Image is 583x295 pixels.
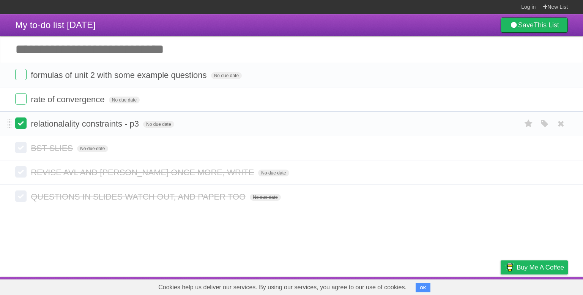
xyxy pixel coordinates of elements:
[491,279,511,293] a: Privacy
[520,279,568,293] a: Suggest a feature
[109,97,140,103] span: No due date
[31,70,208,80] span: formulas of unit 2 with some example questions
[416,283,430,292] button: OK
[31,143,75,153] span: BST SLIES
[534,21,559,29] b: This List
[15,20,96,30] span: My to-do list [DATE]
[31,192,247,201] span: QUESTIONS IN SLIDES WATCH OUT, AND PAPER TOO
[504,261,515,274] img: Buy me a coffee
[151,280,414,295] span: Cookies help us deliver our services. By using our services, you agree to our use of cookies.
[400,279,416,293] a: About
[501,260,568,274] a: Buy me a coffee
[31,95,106,104] span: rate of convergence
[522,117,536,130] label: Star task
[31,119,141,128] span: relationalality constraints - p3
[15,69,27,80] label: Done
[517,261,564,274] span: Buy me a coffee
[15,166,27,178] label: Done
[425,279,455,293] a: Developers
[15,93,27,105] label: Done
[250,194,280,201] span: No due date
[31,168,256,177] span: REVISE AVL AND [PERSON_NAME] ONCE MORE, WRITE
[15,190,27,202] label: Done
[258,170,289,176] span: No due date
[15,142,27,153] label: Done
[15,117,27,129] label: Done
[211,72,242,79] span: No due date
[501,17,568,33] a: SaveThis List
[143,121,174,128] span: No due date
[465,279,482,293] a: Terms
[77,145,108,152] span: No due date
